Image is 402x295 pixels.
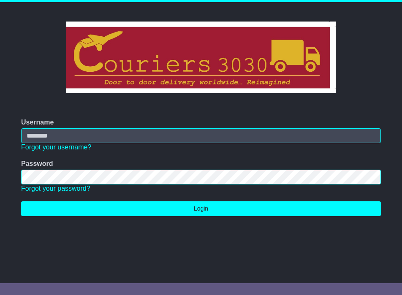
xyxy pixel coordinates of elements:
label: Username [21,118,54,126]
button: Login [21,201,381,216]
a: Forgot your password? [21,185,90,192]
a: Forgot your username? [21,143,91,151]
img: Couriers 3030 [66,22,336,93]
label: Password [21,160,53,168]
